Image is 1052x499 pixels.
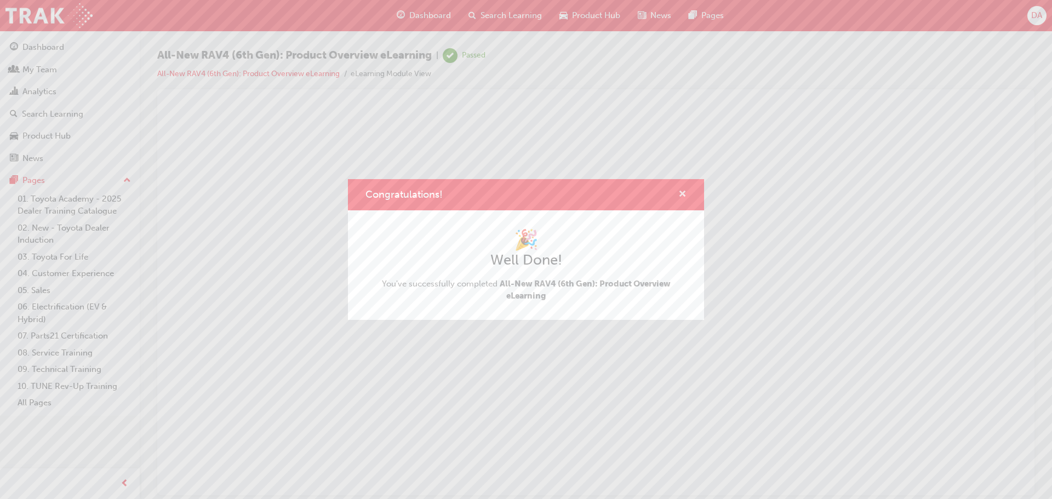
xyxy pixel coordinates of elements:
span: All-New RAV4 (6th Gen): Product Overview eLearning [500,279,671,301]
div: 👋 Bye! [4,164,855,183]
h2: Well Done! [365,251,687,269]
div: Congratulations! [348,179,704,320]
button: cross-icon [678,188,687,202]
span: cross-icon [678,190,687,200]
div: You may now leave this page. [4,194,855,207]
h1: 🎉 [365,228,687,252]
span: You've successfully completed [365,278,687,302]
span: Congratulations! [365,188,443,200]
